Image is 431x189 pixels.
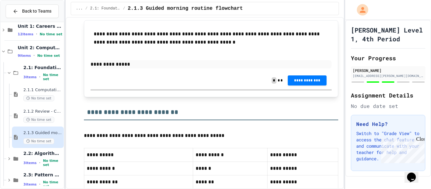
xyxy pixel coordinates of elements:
span: • [36,32,37,37]
span: Unit 2: Computational Thinking & Problem-Solving [18,45,62,50]
span: 2.1.3 Guided morning routine flowchart [128,5,243,12]
span: No time set [37,54,60,58]
div: [EMAIL_ADDRESS][PERSON_NAME][DOMAIN_NAME] [353,74,423,78]
span: No time set [23,138,54,144]
span: 2.1.1 Computational Thinking and Problem Solving [23,87,62,93]
div: [PERSON_NAME] [353,68,423,73]
span: 2.3: Pattern Recognition & Decomposition [23,172,62,178]
span: No time set [43,159,62,167]
span: 2.1: Foundations of Computational Thinking [23,65,62,70]
span: • [39,182,40,187]
h3: Need Help? [356,120,420,128]
iframe: chat widget [379,136,425,163]
span: No time set [23,117,54,123]
span: 3 items [23,161,37,165]
span: 3 items [23,75,37,79]
h2: Your Progress [351,54,425,62]
span: Back to Teams [22,8,51,15]
button: Back to Teams [6,4,59,18]
span: / [123,6,125,11]
span: 9 items [18,54,31,58]
span: No time set [43,180,62,188]
span: 2.1: Foundations of Computational Thinking [90,6,121,11]
span: No time set [40,32,62,36]
span: 2.1.3 Guided morning routine flowchart [23,130,62,136]
span: • [33,53,35,58]
span: 2.1.2 Review - Computational Thinking and Problem Solving [23,109,62,114]
span: No time set [23,95,54,101]
h1: [PERSON_NAME] Level 1, 4th Period [351,26,425,43]
span: • [39,74,40,80]
p: Switch to "Grade View" to access the chat feature and communicate with your teacher for help and ... [356,130,420,162]
span: / [85,6,87,11]
span: ... [76,6,83,11]
span: 3 items [23,182,37,186]
span: • [39,160,40,165]
div: My Account [350,3,370,17]
div: No due date set [351,102,425,110]
div: Chat with us now!Close [3,3,44,40]
span: 2.2: Algorithms from Idea to Flowchart [23,151,62,156]
iframe: chat widget [404,164,425,183]
span: No time set [43,73,62,81]
span: Unit 1: Careers & Professionalism [18,23,62,29]
h2: Assignment Details [351,91,425,100]
span: 12 items [18,32,33,36]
